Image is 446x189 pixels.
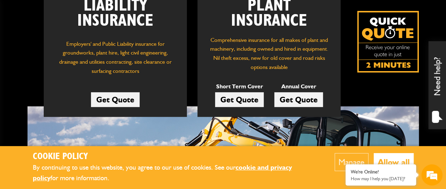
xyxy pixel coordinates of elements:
[33,162,313,184] p: By continuing to use this website, you agree to our use of cookies. See our for more information.
[351,176,411,181] p: How may I help you today?
[37,39,118,49] div: Chat with us now
[357,11,419,73] a: Get your insurance quote isn just 2-minutes
[215,82,264,91] p: Short Term Cover
[215,92,264,107] a: Get Quote
[12,39,30,49] img: d_20077148190_company_1631870298795_20077148190
[208,36,330,71] p: Comprehensive insurance for all makes of plant and machinery, including owned and hired in equipm...
[351,169,411,175] div: We're Online!
[274,92,323,107] a: Get Quote
[357,11,419,73] img: Quick Quote
[91,92,140,107] a: Get Quote
[96,144,128,153] em: Start Chat
[9,107,129,122] input: Enter your phone number
[9,127,129,152] textarea: Type your message and hit 'Enter'
[54,39,176,79] p: Employers' and Public Liability insurance for groundworks, plant hire, light civil engineering, d...
[33,163,292,182] a: cookie and privacy policy
[9,65,129,81] input: Enter your last name
[9,86,129,101] input: Enter your email address
[33,151,313,162] h2: Cookie Policy
[274,82,323,91] p: Annual Cover
[428,41,446,129] div: Need help?
[374,153,414,171] button: Allow all
[335,153,368,171] button: Manage
[116,4,133,20] div: Minimize live chat window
